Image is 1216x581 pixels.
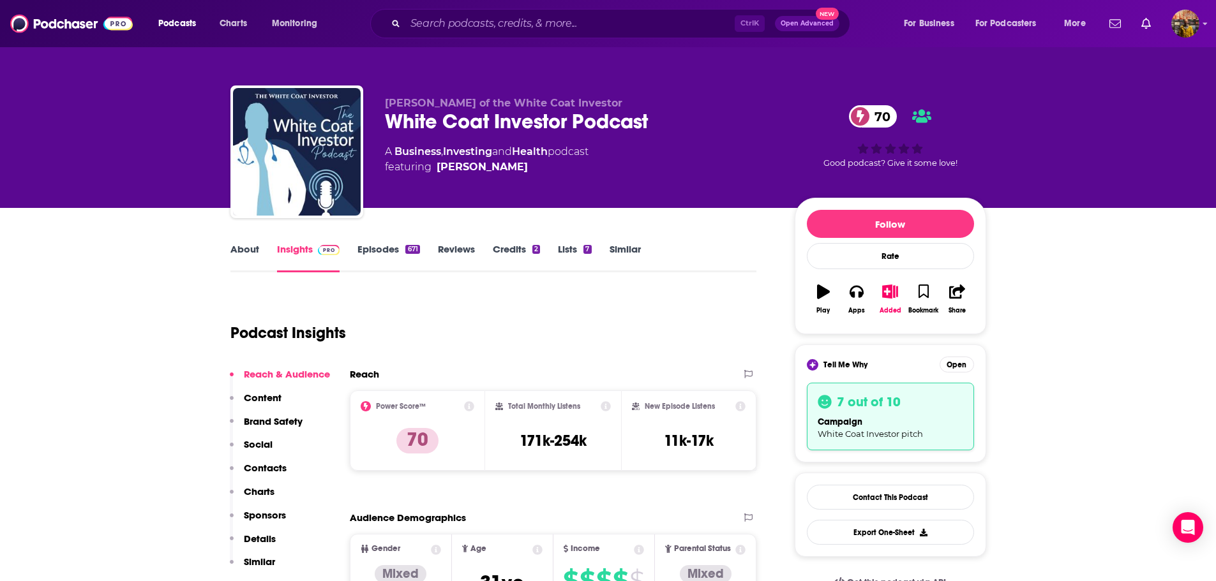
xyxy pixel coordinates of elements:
[233,88,361,216] img: White Coat Investor Podcast
[775,16,839,31] button: Open AdvancedNew
[405,13,735,34] input: Search podcasts, credits, & more...
[1171,10,1199,38] span: Logged in as hratnayake
[230,415,303,439] button: Brand Safety
[211,13,255,34] a: Charts
[512,145,548,158] a: Health
[244,392,281,404] p: Content
[904,15,954,33] span: For Business
[816,307,830,314] div: Play
[244,509,286,521] p: Sponsors
[949,307,966,314] div: Share
[382,9,862,38] div: Search podcasts, credits, & more...
[873,276,906,322] button: Added
[443,145,492,158] a: Investing
[823,158,957,168] span: Good podcast? Give it some love!
[807,485,974,510] a: Contact This Podcast
[1064,15,1086,33] span: More
[493,243,540,272] a: Credits2
[1171,10,1199,38] button: Show profile menu
[385,159,589,175] span: featuring
[664,431,714,450] h3: 11k-17k
[230,392,281,415] button: Content
[230,368,330,392] button: Reach & Audience
[558,243,591,272] a: Lists7
[1171,10,1199,38] img: User Profile
[376,402,426,411] h2: Power Score™
[583,245,591,254] div: 7
[244,368,330,380] p: Reach & Audience
[220,15,247,33] span: Charts
[350,511,466,524] h2: Audience Demographics
[508,402,580,411] h2: Total Monthly Listens
[396,428,439,453] p: 70
[967,13,1055,34] button: open menu
[1055,13,1102,34] button: open menu
[230,485,274,509] button: Charts
[807,210,974,238] button: Follow
[823,360,867,370] span: Tell Me Why
[470,545,486,553] span: Age
[532,245,540,254] div: 2
[405,245,419,254] div: 671
[492,145,512,158] span: and
[818,429,923,439] span: White Coat Investor pitch
[610,243,641,272] a: Similar
[940,276,973,322] button: Share
[571,545,600,553] span: Income
[807,243,974,269] div: Rate
[907,276,940,322] button: Bookmark
[1104,13,1126,34] a: Show notifications dropdown
[158,15,196,33] span: Podcasts
[244,462,287,474] p: Contacts
[244,415,303,427] p: Brand Safety
[244,438,273,450] p: Social
[277,243,340,272] a: InsightsPodchaser Pro
[394,145,441,158] a: Business
[837,393,901,410] h3: 7 out of 10
[230,438,273,462] button: Social
[385,144,589,175] div: A podcast
[244,533,276,545] p: Details
[244,555,275,568] p: Similar
[350,368,379,380] h2: Reach
[230,555,275,579] button: Similar
[840,276,873,322] button: Apps
[1173,512,1203,543] div: Open Intercom Messenger
[149,13,213,34] button: open menu
[975,15,1037,33] span: For Podcasters
[385,97,622,109] span: [PERSON_NAME] of the White Coat Investor
[795,97,986,176] div: 70Good podcast? Give it some love!
[849,105,897,128] a: 70
[272,15,317,33] span: Monitoring
[437,159,528,175] a: Dr. James Dahle
[809,361,816,369] img: tell me why sparkle
[438,243,475,272] a: Reviews
[816,8,839,20] span: New
[735,15,765,32] span: Ctrl K
[372,545,400,553] span: Gender
[230,323,346,342] h1: Podcast Insights
[862,105,897,128] span: 70
[781,20,834,27] span: Open Advanced
[10,11,133,36] a: Podchaser - Follow, Share and Rate Podcasts
[318,245,340,255] img: Podchaser Pro
[818,416,862,427] span: campaign
[244,485,274,497] p: Charts
[230,243,259,272] a: About
[263,13,334,34] button: open menu
[848,307,865,314] div: Apps
[645,402,715,411] h2: New Episode Listens
[230,462,287,485] button: Contacts
[674,545,731,553] span: Parental Status
[940,357,974,372] button: Open
[1136,13,1156,34] a: Show notifications dropdown
[807,276,840,322] button: Play
[880,307,901,314] div: Added
[441,145,443,158] span: ,
[807,520,974,545] button: Export One-Sheet
[895,13,970,34] button: open menu
[908,307,938,314] div: Bookmark
[230,509,286,533] button: Sponsors
[357,243,419,272] a: Episodes671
